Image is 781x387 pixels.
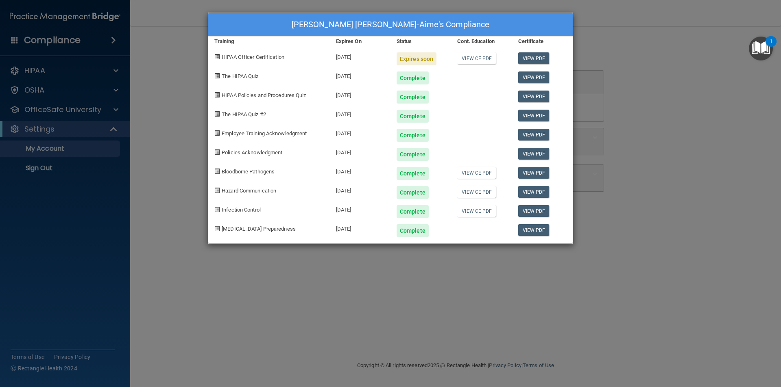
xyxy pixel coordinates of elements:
[330,37,390,46] div: Expires On
[512,37,573,46] div: Certificate
[330,123,390,142] div: [DATE]
[518,186,550,198] a: View PDF
[390,37,451,46] div: Status
[222,207,261,213] span: Infection Control
[397,71,429,84] div: Complete
[518,129,550,141] a: View PDF
[222,149,282,156] span: Policies Acknowledgment
[208,13,573,37] div: [PERSON_NAME] [PERSON_NAME]-Aime's Compliance
[330,180,390,199] div: [DATE]
[397,52,436,65] div: Expires soon
[330,104,390,123] div: [DATE]
[749,37,773,61] button: Open Resource Center, 1 new notification
[222,226,296,232] span: [MEDICAL_DATA] Preparedness
[208,37,330,46] div: Training
[222,111,266,117] span: The HIPAA Quiz #2
[330,161,390,180] div: [DATE]
[330,218,390,237] div: [DATE]
[518,71,550,83] a: View PDF
[451,37,512,46] div: Cont. Education
[330,65,390,84] div: [DATE]
[330,199,390,218] div: [DATE]
[397,167,429,180] div: Complete
[397,186,429,199] div: Complete
[330,46,390,65] div: [DATE]
[518,205,550,217] a: View PDF
[222,92,306,98] span: HIPAA Policies and Procedures Quiz
[222,73,258,79] span: The HIPAA Quiz
[222,169,275,175] span: Bloodborne Pathogens
[397,129,429,142] div: Complete
[518,91,550,102] a: View PDF
[518,148,550,160] a: View PDF
[397,205,429,218] div: Complete
[518,110,550,121] a: View PDF
[518,224,550,236] a: View PDF
[397,110,429,123] div: Complete
[397,91,429,104] div: Complete
[457,186,496,198] a: View CE PDF
[222,130,307,136] span: Employee Training Acknowledgment
[770,41,772,52] div: 1
[330,142,390,161] div: [DATE]
[222,188,276,194] span: Hazard Communication
[397,148,429,161] div: Complete
[397,224,429,237] div: Complete
[330,84,390,104] div: [DATE]
[457,167,496,179] a: View CE PDF
[457,52,496,64] a: View CE PDF
[457,205,496,217] a: View CE PDF
[518,52,550,64] a: View PDF
[222,54,284,60] span: HIPAA Officer Certification
[518,167,550,179] a: View PDF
